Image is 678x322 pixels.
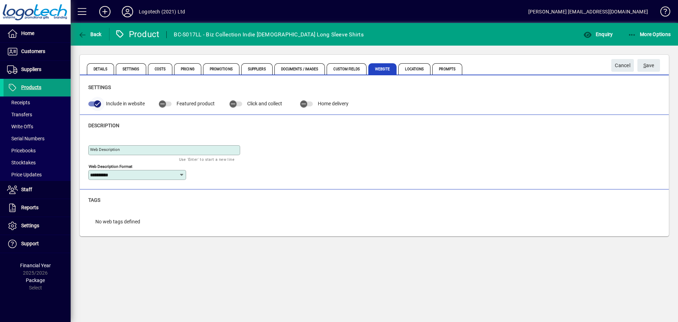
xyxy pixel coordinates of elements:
[20,263,51,268] span: Financial Year
[94,5,116,18] button: Add
[7,112,32,117] span: Transfers
[637,59,660,72] button: Save
[241,63,273,75] span: Suppliers
[7,160,36,165] span: Stocktakes
[4,61,71,78] a: Suppliers
[583,31,613,37] span: Enquiry
[4,109,71,121] a: Transfers
[628,31,671,37] span: More Options
[626,28,673,41] button: More Options
[4,43,71,60] a: Customers
[247,101,282,106] span: Click and collect
[4,181,71,199] a: Staff
[318,101,349,106] span: Home delivery
[7,136,44,141] span: Serial Numbers
[432,63,462,75] span: Prompts
[615,60,630,71] span: Cancel
[26,277,45,283] span: Package
[88,123,119,128] span: Description
[174,63,201,75] span: Pricing
[4,133,71,145] a: Serial Numbers
[203,63,239,75] span: Promotions
[139,6,185,17] div: Logotech (2021) Ltd
[148,63,173,75] span: Costs
[89,164,132,169] mat-label: Web Description Format
[274,63,325,75] span: Documents / Images
[4,157,71,169] a: Stocktakes
[7,148,36,153] span: Pricebooks
[115,29,160,40] div: Product
[398,63,430,75] span: Locations
[88,84,111,90] span: Settings
[177,101,215,106] span: Featured product
[4,25,71,42] a: Home
[116,5,139,18] button: Profile
[88,197,100,203] span: Tags
[582,28,614,41] button: Enquiry
[21,48,45,54] span: Customers
[7,100,30,105] span: Receipts
[4,145,71,157] a: Pricebooks
[4,235,71,253] a: Support
[643,60,654,71] span: ave
[7,172,42,177] span: Price Updates
[528,6,648,17] div: [PERSON_NAME] [EMAIL_ADDRESS][DOMAIN_NAME]
[78,31,102,37] span: Back
[116,63,146,75] span: Settings
[4,199,71,217] a: Reports
[21,66,41,72] span: Suppliers
[643,63,646,68] span: S
[611,59,634,72] button: Cancel
[655,1,669,24] a: Knowledge Base
[90,147,120,152] mat-label: Web Description
[7,124,33,129] span: Write Offs
[21,30,34,36] span: Home
[174,29,364,40] div: BC-S017LL - Biz Collection Indie [DEMOGRAPHIC_DATA] Long Sleeve Shirts
[21,223,39,228] span: Settings
[179,155,234,163] mat-hint: Use 'Enter' to start a new line
[4,169,71,181] a: Price Updates
[106,101,145,106] span: Include in website
[327,63,366,75] span: Custom Fields
[21,84,41,90] span: Products
[4,217,71,235] a: Settings
[21,241,39,246] span: Support
[88,211,147,233] div: No web tags defined
[4,96,71,109] a: Receipts
[76,28,103,41] button: Back
[368,63,397,75] span: Website
[21,187,32,192] span: Staff
[4,121,71,133] a: Write Offs
[71,28,109,41] app-page-header-button: Back
[87,63,114,75] span: Details
[21,205,38,210] span: Reports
